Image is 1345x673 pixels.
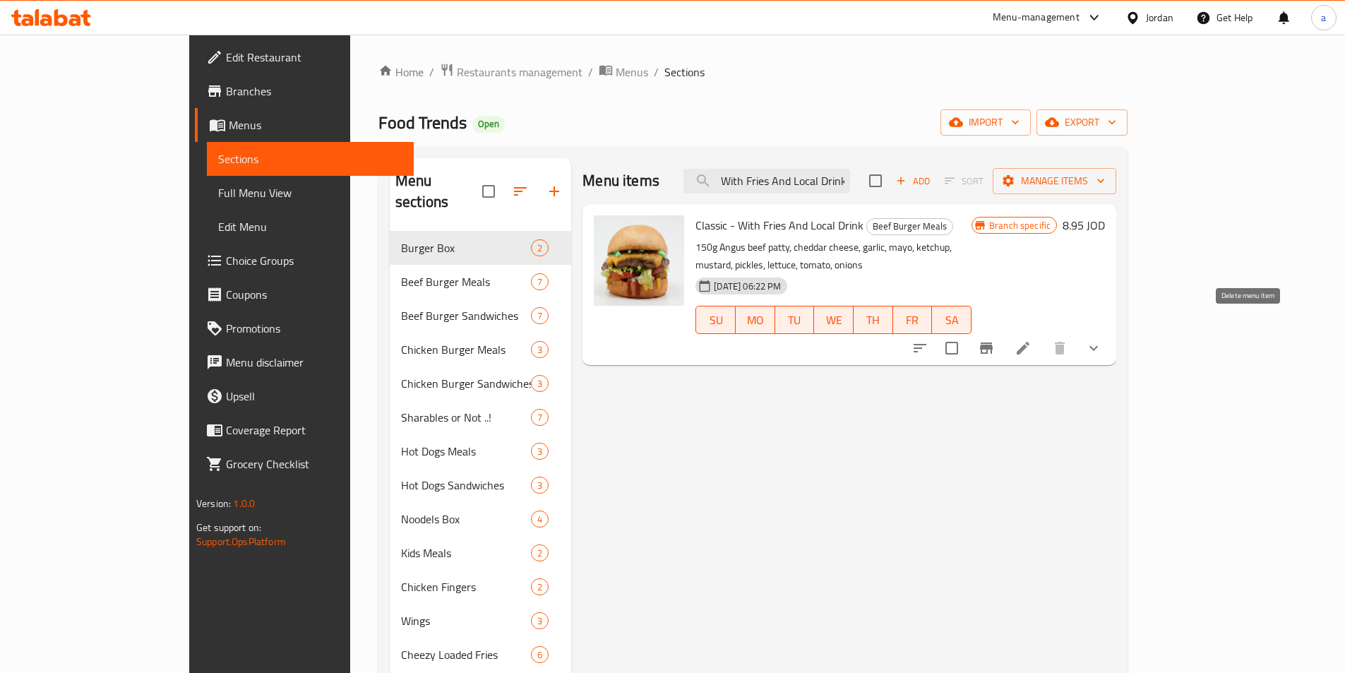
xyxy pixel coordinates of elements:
span: Add [894,173,932,189]
span: TH [859,310,887,330]
span: Edit Restaurant [226,49,402,66]
span: Restaurants management [457,64,582,81]
span: Select to update [937,333,967,363]
span: 2 [532,547,548,560]
span: SU [702,310,730,330]
nav: breadcrumb [378,63,1128,81]
button: WE [814,306,854,334]
span: 6 [532,648,548,662]
span: Burger Box [401,239,531,256]
div: items [531,646,549,663]
h6: 8.95 JOD [1063,215,1105,235]
li: / [429,64,434,81]
h2: Menu sections [395,170,482,213]
input: search [683,169,850,193]
div: Hot Dogs Sandwiches3 [390,468,571,502]
img: Classic - With Fries And Local Drink [594,215,684,306]
span: 3 [532,343,548,357]
a: Edit Menu [207,210,414,244]
div: Chicken Burger Sandwiches3 [390,367,571,400]
span: Sort sections [503,174,537,208]
span: Chicken Burger Sandwiches [401,375,531,392]
button: MO [736,306,775,334]
span: WE [820,310,848,330]
button: FR [893,306,933,334]
span: Upsell [226,388,402,405]
span: Version: [196,494,231,513]
span: 3 [532,445,548,458]
a: Choice Groups [195,244,414,278]
div: items [531,341,549,358]
button: sort-choices [903,331,937,365]
span: Food Trends [378,107,467,138]
span: Beef Burger Sandwiches [401,307,531,324]
a: Edit Restaurant [195,40,414,74]
span: Menu disclaimer [226,354,402,371]
div: Kids Meals2 [390,536,571,570]
button: delete [1043,331,1077,365]
span: Edit Menu [218,218,402,235]
span: Chicken Fingers [401,578,531,595]
span: MO [741,310,770,330]
a: Support.OpsPlatform [196,532,286,551]
span: import [952,114,1020,131]
a: Edit menu item [1015,340,1032,357]
div: Menu-management [993,9,1080,26]
span: Coverage Report [226,422,402,439]
span: Manage items [1004,172,1105,190]
div: Chicken Burger Meals [401,341,531,358]
div: Cheezy Loaded Fries6 [390,638,571,672]
div: Beef Burger Meals [401,273,531,290]
span: Cheezy Loaded Fries [401,646,531,663]
button: Add section [537,174,571,208]
div: Beef Burger Meals [866,218,953,235]
div: Chicken Burger Meals3 [390,333,571,367]
a: Promotions [195,311,414,345]
span: 2 [532,580,548,594]
span: Branches [226,83,402,100]
span: Get support on: [196,518,261,537]
div: items [531,443,549,460]
span: Branch specific [984,219,1056,232]
span: Beef Burger Meals [867,218,952,234]
span: Sections [218,150,402,167]
a: Upsell [195,379,414,413]
span: Sharables or Not ..! [401,409,531,426]
a: Branches [195,74,414,108]
span: Open [472,118,505,130]
span: SA [938,310,966,330]
p: 150g Angus beef patty, cheddar cheese, garlic, mayo, ketchup, mustard, pickles, lettuce, tomato, ... [695,239,972,274]
div: Wings3 [390,604,571,638]
svg: Show Choices [1085,340,1102,357]
button: SU [695,306,736,334]
a: Grocery Checklist [195,447,414,481]
a: Sections [207,142,414,176]
span: 7 [532,275,548,289]
div: items [531,375,549,392]
li: / [654,64,659,81]
span: Add item [890,170,935,192]
div: items [531,544,549,561]
span: [DATE] 06:22 PM [708,280,787,293]
span: Wings [401,612,531,629]
span: Noodels Box [401,511,531,528]
button: Branch-specific-item [969,331,1003,365]
span: Select all sections [474,177,503,206]
div: items [531,578,549,595]
a: Menus [195,108,414,142]
button: TU [775,306,815,334]
span: Kids Meals [401,544,531,561]
a: Menus [599,63,648,81]
div: Hot Dogs Meals [401,443,531,460]
div: Chicken Fingers2 [390,570,571,604]
span: Full Menu View [218,184,402,201]
div: items [531,239,549,256]
span: 7 [532,411,548,424]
